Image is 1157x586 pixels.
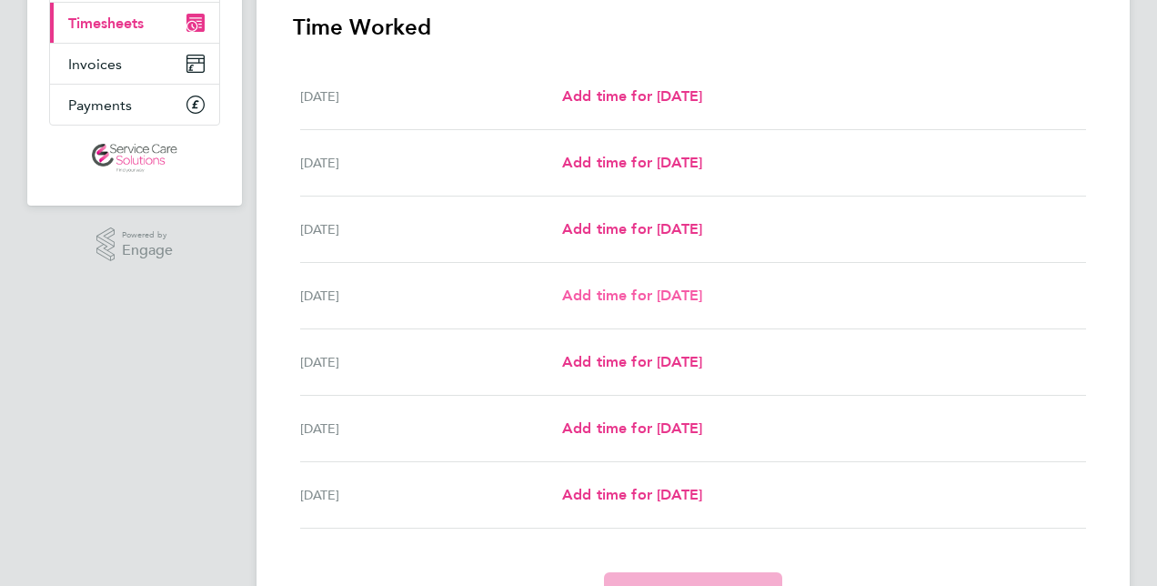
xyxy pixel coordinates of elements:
a: Go to home page [49,144,220,173]
div: [DATE] [300,218,562,240]
a: Payments [50,85,219,125]
span: Invoices [68,56,122,73]
div: [DATE] [300,418,562,439]
span: Add time for [DATE] [562,419,702,437]
a: Add time for [DATE] [562,285,702,307]
span: Add time for [DATE] [562,486,702,503]
span: Add time for [DATE] [562,154,702,171]
span: Powered by [122,227,173,243]
a: Invoices [50,44,219,84]
div: [DATE] [300,86,562,107]
div: [DATE] [300,484,562,506]
h3: Time Worked [293,13,1093,42]
span: Payments [68,96,132,114]
a: Add time for [DATE] [562,351,702,373]
a: Add time for [DATE] [562,484,702,506]
div: [DATE] [300,285,562,307]
span: Add time for [DATE] [562,287,702,304]
img: servicecare-logo-retina.png [92,144,177,173]
div: [DATE] [300,351,562,373]
span: Timesheets [68,15,144,32]
div: [DATE] [300,152,562,174]
a: Add time for [DATE] [562,418,702,439]
a: Add time for [DATE] [562,86,702,107]
span: Add time for [DATE] [562,87,702,105]
a: Add time for [DATE] [562,218,702,240]
a: Add time for [DATE] [562,152,702,174]
span: Add time for [DATE] [562,220,702,237]
span: Engage [122,243,173,258]
a: Timesheets [50,3,219,43]
a: Powered byEngage [96,227,174,262]
span: Add time for [DATE] [562,353,702,370]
